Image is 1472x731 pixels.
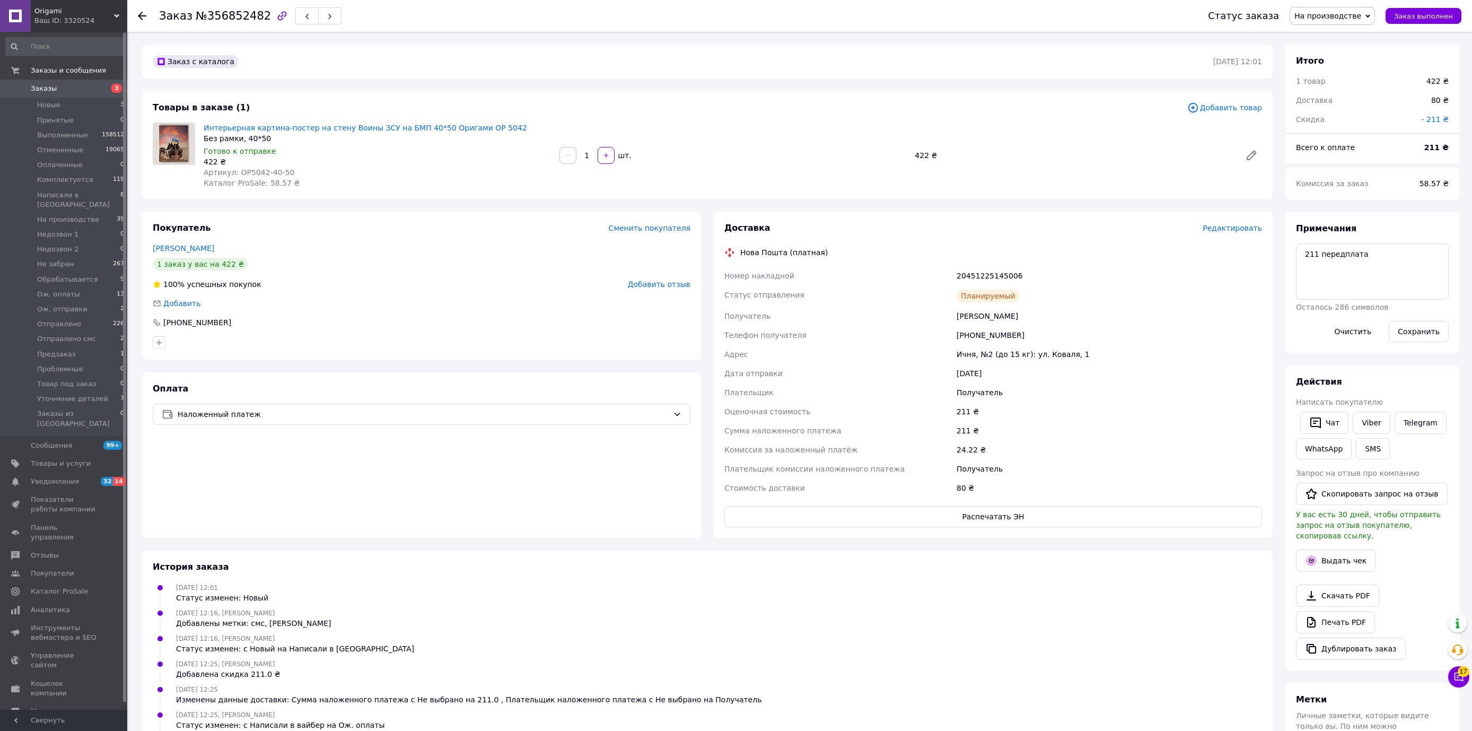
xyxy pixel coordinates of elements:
div: 211 ₴ [954,402,1264,421]
span: Всего к оплате [1296,143,1355,152]
span: Комплектуется [37,175,93,185]
div: шт. [616,150,633,161]
span: Метки [1296,694,1327,704]
div: Планируемый [957,290,1020,302]
span: Отмененные [37,145,83,155]
span: Скидка [1296,115,1325,124]
span: Стоимость доставки [724,484,805,492]
span: 2 [120,334,124,344]
span: Товары и услуги [31,459,91,468]
b: 211 ₴ [1424,143,1449,152]
span: 9 [120,275,124,284]
span: 0 [120,116,124,125]
span: 39 [117,215,124,224]
a: Редактировать [1241,145,1262,166]
div: 80 ₴ [1425,89,1455,112]
span: 32 [101,477,113,486]
div: Получатель [954,459,1264,478]
span: На производстве [37,215,99,224]
span: Сообщения [31,441,72,450]
input: Поиск [5,37,125,56]
span: Редактировать [1203,224,1262,232]
div: 422 ₴ [204,156,551,167]
span: Отправлено смс [37,334,96,344]
span: 0 [120,160,124,170]
span: Сумма наложенного платежа [724,427,842,435]
div: Ваш ID: 3320524 [34,16,127,25]
div: Изменены данные доставки: Сумма наложенного платежа с Не выбрано на 211.0 , Плательщик наложенног... [176,694,761,705]
span: Комиссия за заказ [1296,179,1369,188]
span: У вас есть 30 дней, чтобы отправить запрос на отзыв покупателю, скопировав ссылку. [1296,510,1441,540]
button: Скопировать запрос на отзыв [1296,483,1448,505]
span: На производстве [1294,12,1361,20]
span: Уведомления [31,477,79,486]
div: Получатель [954,383,1264,402]
span: Панель управления [31,523,98,542]
span: Товар под заказ [37,379,96,389]
span: 2 [120,304,124,314]
span: 8 [120,190,124,210]
span: [DATE] 12:16, [PERSON_NAME] [176,635,275,642]
div: успешных покупок [153,279,261,290]
a: Интерьерная картина-постер на стену Воины ЗСУ на БМП 40*50 Оригами OP 5042 [204,124,527,132]
textarea: 211 передплата [1296,243,1449,300]
div: 422 ₴ [910,148,1237,163]
span: 3 [120,100,124,110]
span: Адрес [724,350,748,359]
span: Товары в заказе (1) [153,102,250,112]
div: Нова Пошта (платная) [738,247,830,258]
div: Статус изменен: с Написали в вайбер на Ож. оплаты [176,720,385,730]
span: [DATE] 12:01 [176,584,218,591]
button: SMS [1356,438,1390,459]
div: [DATE] [954,364,1264,383]
div: 211 ₴ [954,421,1264,440]
span: 0 [120,245,124,254]
span: Примечания [1296,223,1356,233]
div: 422 ₴ [1426,76,1449,86]
span: Статус отправления [724,291,804,299]
span: 7 [120,394,124,404]
span: Итого [1296,56,1324,66]
span: Написали в [GEOGRAPHIC_DATA] [37,190,120,210]
span: Артикул: OP5042-40-50 [204,168,294,177]
div: Добавлена скидка 211.0 ₴ [176,669,281,680]
span: Добавить отзыв [628,280,690,289]
button: Чат с покупателем17 [1448,666,1469,688]
span: Отправлено [37,319,81,329]
span: Плательщик [724,388,774,397]
span: Предзаказ [37,350,76,359]
span: Не забран [37,259,74,269]
span: Сменить покупателя [609,224,690,232]
span: Заказ [159,10,192,22]
span: Обрабатывается [37,275,98,284]
div: Статус изменен: с Новый на Написали в [GEOGRAPHIC_DATA] [176,643,414,654]
span: 0 [120,379,124,389]
span: Дата отправки [724,369,783,378]
span: 158512 [102,130,124,140]
span: 19065 [106,145,124,155]
span: 100% [163,280,185,289]
span: Комиссия за наложенный платёж [724,446,857,454]
span: 1 товар [1296,77,1326,85]
span: [DATE] 12:16, [PERSON_NAME] [176,610,275,617]
div: [PHONE_NUMBER] [162,317,232,328]
a: [PERSON_NAME] [153,244,214,253]
span: Проблемные [37,364,83,374]
span: 3 [111,84,122,93]
span: Заказы из [GEOGRAPHIC_DATA] [37,409,120,428]
a: WhatsApp [1296,438,1352,459]
span: Заказы и сообщения [31,66,106,75]
span: Инструменты вебмастера и SEO [31,623,98,642]
span: Каталог ProSale: 58.57 ₴ [204,179,300,187]
div: [PHONE_NUMBER] [954,326,1264,345]
button: Чат [1300,412,1348,434]
span: Покупатель [153,223,211,233]
span: Заказы [31,84,57,93]
span: Готово к отправке [204,147,276,155]
span: Недозвон 1 [37,230,78,239]
span: Получатель [724,312,770,320]
button: Очистить [1326,321,1381,342]
span: Оценочная стоимость [724,407,811,416]
div: Ичня, №2 (до 15 кг): ул. Коваля, 1 [954,345,1264,364]
span: Показатели работы компании [31,495,98,514]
